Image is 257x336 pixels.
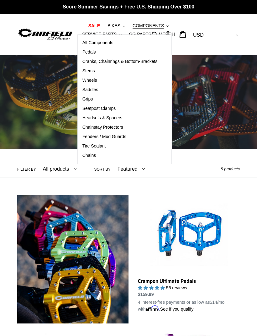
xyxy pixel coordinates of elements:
span: Pedals [82,49,96,55]
span: Chains [82,153,96,158]
a: Chainstay Protectors [78,123,162,132]
span: Saddles [82,87,98,92]
span: Tire Sealant [82,143,106,149]
label: Sort by [94,167,111,172]
button: BIKES [104,22,128,30]
button: COMPONENTS [129,22,172,30]
label: Filter by [17,167,36,172]
span: Stems [82,68,95,74]
a: Fenders / Mud Guards [78,132,162,142]
span: 5 products [221,167,240,171]
a: Saddles [78,85,162,95]
a: Pedals [78,48,162,57]
span: SALE [88,23,100,28]
a: Tire Sealant [78,142,162,151]
img: Canfield Bikes [17,27,73,41]
a: Seatpost Clamps [78,104,162,113]
a: Wheels [78,76,162,85]
a: Headsets & Spacers [78,113,162,123]
a: SALE [85,22,103,30]
span: Headsets & Spacers [82,115,123,121]
a: Chains [78,151,162,160]
span: GG PARTS [129,32,151,37]
span: All Components [82,40,113,45]
span: Cranks, Chainrings & Bottom-Brackets [82,59,158,64]
span: Wheels [82,78,97,83]
img: Content block image [17,195,128,323]
a: GG PARTS [126,30,155,39]
span: COMPONENTS [133,23,164,28]
button: SERVICE PARTS [79,30,124,39]
span: Seatpost Clamps [82,106,116,111]
span: Chainstay Protectors [82,125,123,130]
a: Stems [78,66,162,76]
span: Fenders / Mud Guards [82,134,126,139]
span: BIKES [108,23,120,28]
a: All Components [78,38,162,48]
span: Grips [82,96,93,102]
span: SERVICE PARTS [82,32,117,37]
a: Grips [78,95,162,104]
a: Cranks, Chainrings & Bottom-Brackets [78,57,162,66]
